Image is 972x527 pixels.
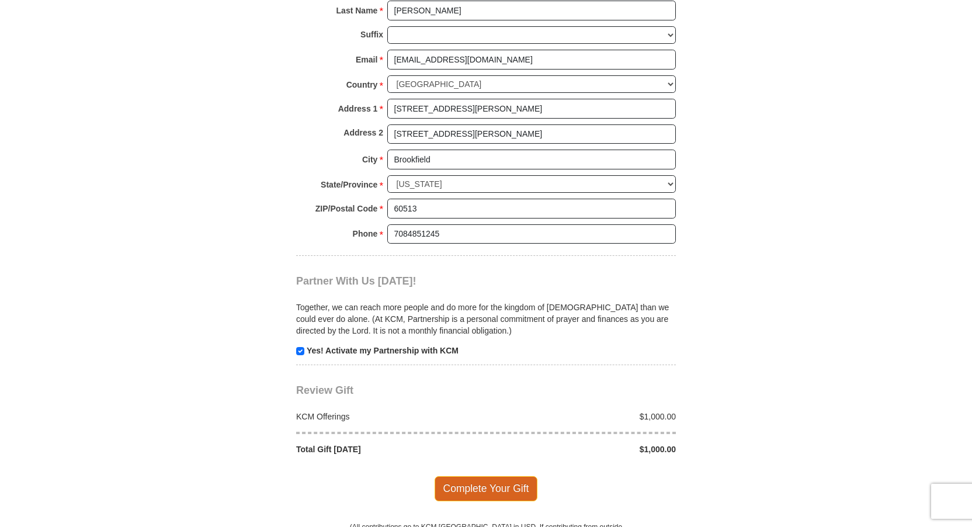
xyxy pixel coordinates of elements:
[338,100,378,117] strong: Address 1
[336,2,378,19] strong: Last Name
[486,443,682,455] div: $1,000.00
[360,26,383,43] strong: Suffix
[290,411,487,422] div: KCM Offerings
[296,301,676,337] p: Together, we can reach more people and do more for the kingdom of [DEMOGRAPHIC_DATA] than we coul...
[290,443,487,455] div: Total Gift [DATE]
[346,77,378,93] strong: Country
[356,51,377,68] strong: Email
[362,151,377,168] strong: City
[296,275,416,287] span: Partner With Us [DATE]!
[486,411,682,422] div: $1,000.00
[435,476,538,501] span: Complete Your Gift
[353,226,378,242] strong: Phone
[343,124,383,141] strong: Address 2
[315,200,378,217] strong: ZIP/Postal Code
[296,384,353,396] span: Review Gift
[307,346,459,355] strong: Yes! Activate my Partnership with KCM
[321,176,377,193] strong: State/Province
